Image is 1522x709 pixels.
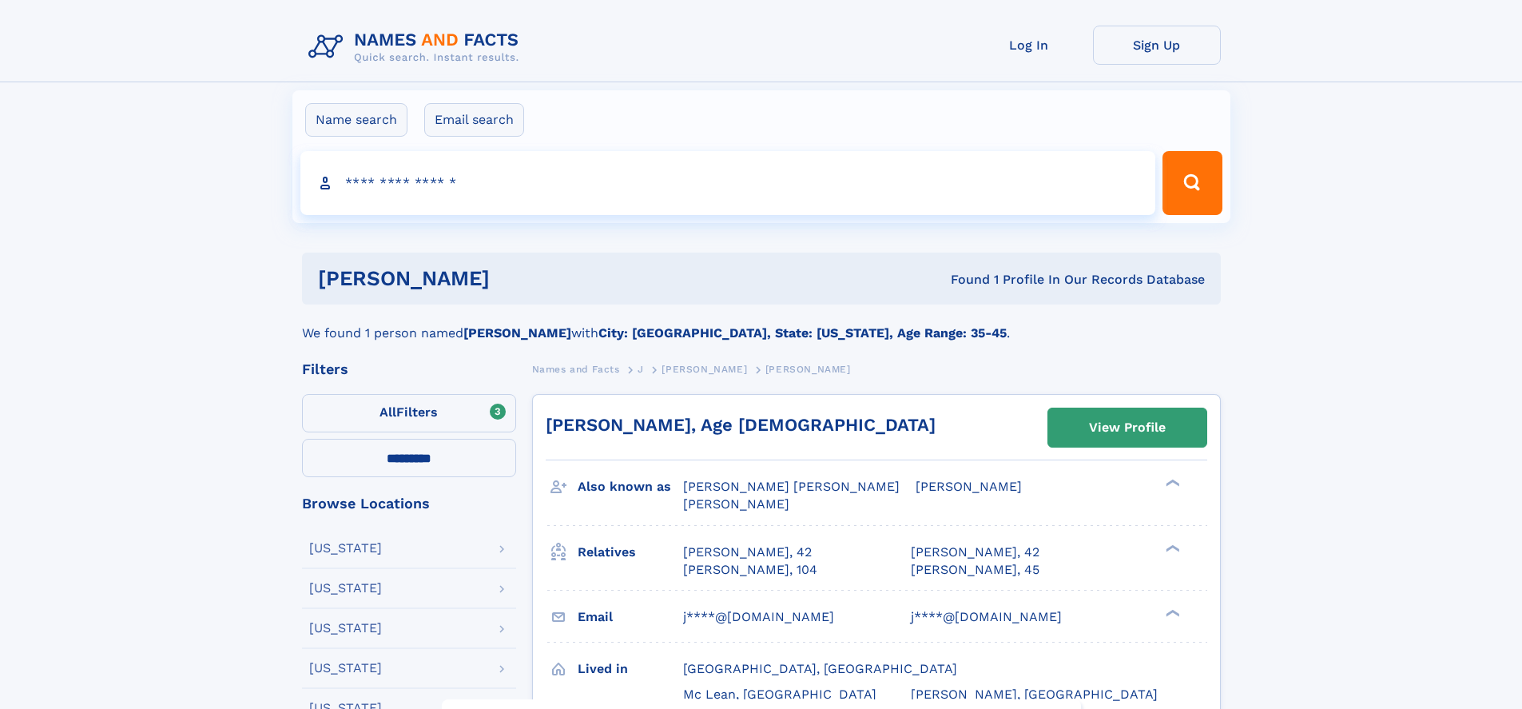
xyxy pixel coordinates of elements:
[683,661,957,676] span: [GEOGRAPHIC_DATA], [GEOGRAPHIC_DATA]
[911,561,1039,579] a: [PERSON_NAME], 45
[1093,26,1221,65] a: Sign Up
[916,479,1022,494] span: [PERSON_NAME]
[578,473,683,500] h3: Also known as
[683,687,876,702] span: Mc Lean, [GEOGRAPHIC_DATA]
[578,603,683,631] h3: Email
[1162,607,1181,618] div: ❯
[309,662,382,675] div: [US_STATE]
[302,26,532,69] img: Logo Names and Facts
[1162,543,1181,553] div: ❯
[424,103,524,137] label: Email search
[380,404,396,420] span: All
[911,544,1039,561] a: [PERSON_NAME], 42
[965,26,1093,65] a: Log In
[578,539,683,566] h3: Relatives
[309,542,382,555] div: [US_STATE]
[302,394,516,432] label: Filters
[911,687,1158,702] span: [PERSON_NAME], [GEOGRAPHIC_DATA]
[1089,409,1166,446] div: View Profile
[305,103,407,137] label: Name search
[683,544,812,561] a: [PERSON_NAME], 42
[1162,151,1222,215] button: Search Button
[1162,478,1181,488] div: ❯
[683,561,817,579] a: [PERSON_NAME], 104
[309,582,382,595] div: [US_STATE]
[302,362,516,376] div: Filters
[638,364,644,375] span: J
[463,325,571,341] b: [PERSON_NAME]
[765,364,851,375] span: [PERSON_NAME]
[300,151,1156,215] input: search input
[683,479,900,494] span: [PERSON_NAME] [PERSON_NAME]
[578,655,683,683] h3: Lived in
[302,305,1221,343] div: We found 1 person named with .
[309,622,382,635] div: [US_STATE]
[318,269,721,289] h1: [PERSON_NAME]
[662,364,747,375] span: [PERSON_NAME]
[532,359,620,379] a: Names and Facts
[598,325,1007,341] b: City: [GEOGRAPHIC_DATA], State: [US_STATE], Age Range: 35-45
[1048,408,1206,447] a: View Profile
[638,359,644,379] a: J
[302,496,516,511] div: Browse Locations
[662,359,747,379] a: [PERSON_NAME]
[683,496,789,512] span: [PERSON_NAME]
[546,415,936,435] a: [PERSON_NAME], Age [DEMOGRAPHIC_DATA]
[720,271,1205,289] div: Found 1 Profile In Our Records Database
